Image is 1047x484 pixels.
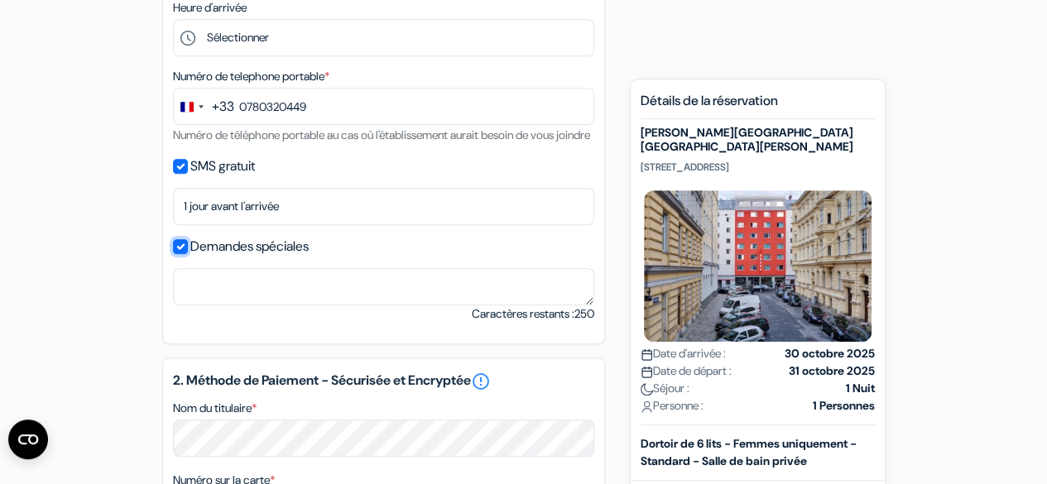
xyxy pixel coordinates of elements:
[173,88,594,125] input: 6 12 34 56 78
[574,306,594,321] span: 250
[174,89,234,124] button: Change country, selected France (+33)
[641,345,726,362] span: Date d'arrivée :
[785,345,875,362] strong: 30 octobre 2025
[641,348,653,361] img: calendar.svg
[8,419,48,459] button: Open CMP widget
[641,380,689,397] span: Séjour :
[641,161,875,174] p: [STREET_ADDRESS]
[190,235,309,258] label: Demandes spéciales
[641,436,857,468] b: Dortoir de 6 lits - Femmes uniquement - Standard - Salle de bain privée
[641,383,653,395] img: moon.svg
[813,397,875,415] strong: 1 Personnes
[173,371,594,391] h5: 2. Méthode de Paiement - Sécurisée et Encryptée
[641,400,653,413] img: user_icon.svg
[641,366,653,378] img: calendar.svg
[641,397,704,415] span: Personne :
[472,305,594,323] small: Caractères restants :
[471,371,491,391] a: error_outline
[846,380,875,397] strong: 1 Nuit
[641,93,875,119] h5: Détails de la réservation
[641,362,732,380] span: Date de départ :
[173,400,257,417] label: Nom du titulaire
[173,68,329,85] label: Numéro de telephone portable
[190,155,255,178] label: SMS gratuit
[212,97,234,117] div: +33
[641,126,875,154] h5: [PERSON_NAME][GEOGRAPHIC_DATA] [GEOGRAPHIC_DATA][PERSON_NAME]
[173,127,590,142] small: Numéro de téléphone portable au cas où l'établissement aurait besoin de vous joindre
[789,362,875,380] strong: 31 octobre 2025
